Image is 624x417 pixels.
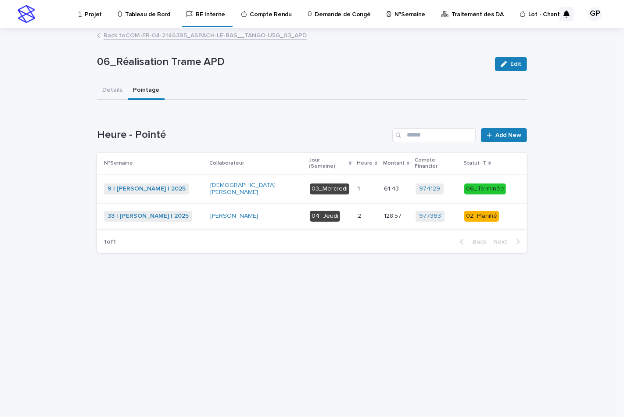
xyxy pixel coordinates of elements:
[453,238,490,246] button: Back
[97,129,389,141] h1: Heure - Pointé
[358,183,362,193] p: 1
[310,183,349,194] div: 03_Mercredi
[210,182,303,197] a: [DEMOGRAPHIC_DATA][PERSON_NAME]
[588,7,602,21] div: GP
[310,211,340,222] div: 04_Jeudi
[209,158,244,168] p: Collaborateur
[108,212,189,220] a: 33 | [PERSON_NAME] | 2025
[128,82,165,100] button: Pointage
[108,185,186,193] a: 9 | [PERSON_NAME] | 2025
[481,128,527,142] a: Add New
[97,56,488,68] p: 06_Réalisation Trame APD
[104,158,133,168] p: N°Semaine
[104,30,307,40] a: Back toCOM-FR-04-2146395_ASPACH-LE-BAS__TANGO-U5G_03_APD
[467,239,486,245] span: Back
[358,211,363,220] p: 2
[419,212,441,220] a: 977363
[210,212,258,220] a: [PERSON_NAME]
[419,185,440,193] a: 974129
[97,204,527,229] tr: 33 | [PERSON_NAME] | 2025 [PERSON_NAME] 04_Jeudi22 128.57128.57 977363 02_Planifié
[97,174,527,204] tr: 9 | [PERSON_NAME] | 2025 [DEMOGRAPHIC_DATA][PERSON_NAME] 03_Mercredi11 61.4361.43 974129 06_Terminée
[463,158,486,168] p: Statut -T
[493,239,513,245] span: Next
[495,57,527,71] button: Edit
[309,155,347,172] p: Jour (Semaine)
[384,211,403,220] p: 128.57
[357,158,373,168] p: Heure
[464,183,506,194] div: 06_Terminée
[464,211,499,222] div: 02_Planifié
[97,231,123,253] p: 1 of 1
[415,155,458,172] p: Compte Financier
[18,5,35,23] img: stacker-logo-s-only.png
[97,82,128,100] button: Details
[392,128,476,142] input: Search
[510,61,521,67] span: Edit
[495,132,521,138] span: Add New
[384,183,401,193] p: 61.43
[383,158,405,168] p: Montant
[490,238,527,246] button: Next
